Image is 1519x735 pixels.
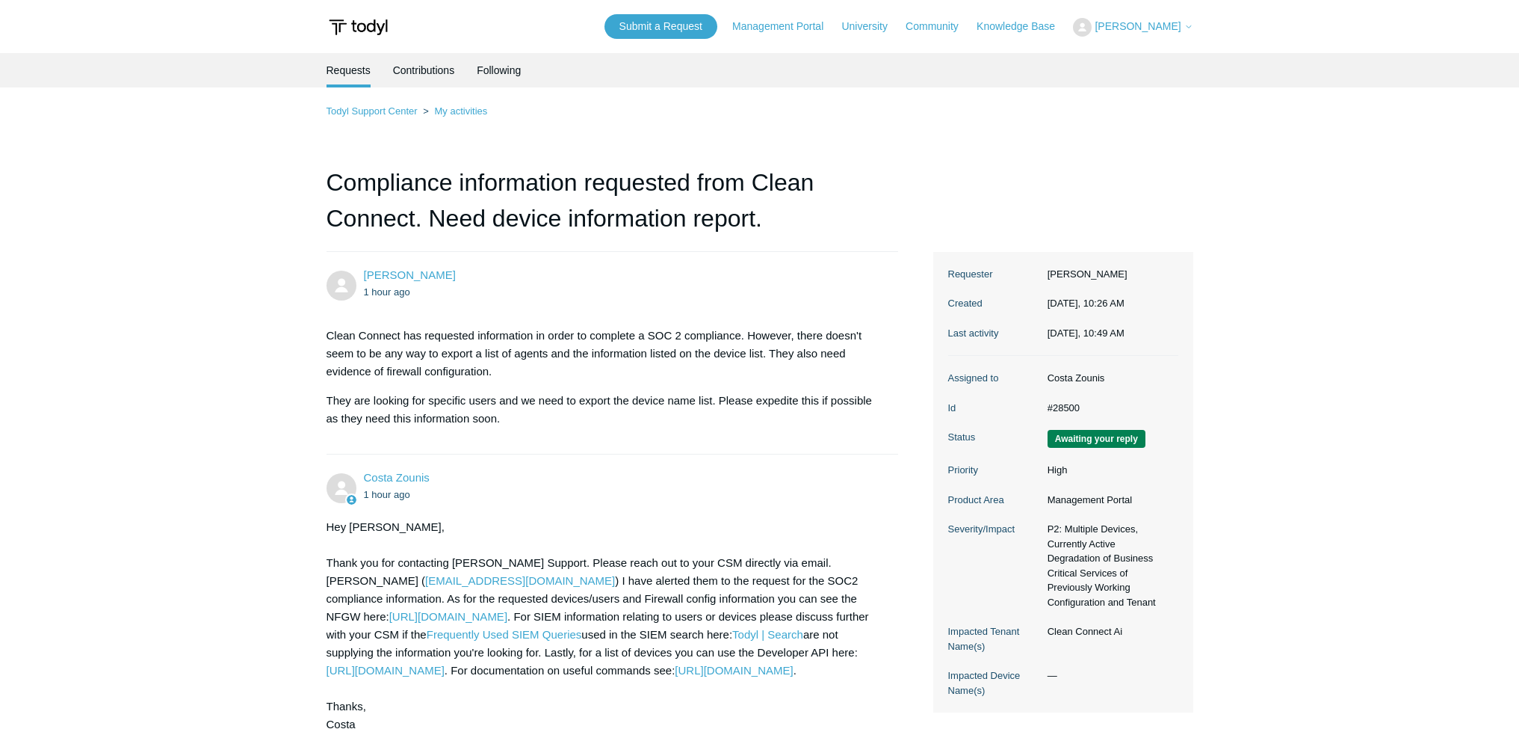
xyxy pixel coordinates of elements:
dt: Impacted Tenant Name(s) [948,624,1040,653]
time: 09/29/2025, 10:26 [1048,298,1124,309]
a: Contributions [393,53,455,87]
dt: Impacted Device Name(s) [948,668,1040,698]
a: Community [906,19,974,34]
dd: Clean Connect Ai [1040,624,1178,639]
span: We are waiting for you to respond [1048,430,1145,448]
span: [PERSON_NAME] [1095,20,1181,32]
li: Todyl Support Center [327,105,421,117]
dt: Last activity [948,326,1040,341]
a: Todyl | Search [732,628,803,641]
li: My activities [420,105,487,117]
time: 09/29/2025, 10:49 [1048,327,1124,339]
img: Todyl Support Center Help Center home page [327,13,390,41]
h1: Compliance information requested from Clean Connect. Need device information report. [327,164,899,252]
span: Jared Browning [364,268,456,281]
dt: Priority [948,463,1040,478]
dd: P2: Multiple Devices, Currently Active Degradation of Business Critical Services of Previously Wo... [1040,522,1178,609]
a: Costa Zounis [364,471,430,484]
dt: Assigned to [948,371,1040,386]
dt: Created [948,296,1040,311]
a: [URL][DOMAIN_NAME] [389,610,507,623]
dt: Requester [948,267,1040,282]
dd: Management Portal [1040,493,1178,508]
time: 09/29/2025, 10:26 [364,286,410,298]
dt: Id [948,401,1040,416]
a: Knowledge Base [977,19,1070,34]
dd: — [1040,668,1178,683]
a: Following [477,53,521,87]
p: They are looking for specific users and we need to export the device name list. Please expedite t... [327,392,884,428]
dt: Status [948,430,1040,445]
a: My activities [434,105,487,117]
a: University [841,19,902,34]
a: Submit a Request [604,14,717,39]
a: Management Portal [732,19,838,34]
p: Clean Connect has requested information in order to complete a SOC 2 compliance. However, there d... [327,327,884,381]
div: Hey [PERSON_NAME], Thank you for contacting [PERSON_NAME] Support. Please reach out to your CSM d... [327,518,884,734]
dd: #28500 [1040,401,1178,416]
dd: High [1040,463,1178,478]
dt: Severity/Impact [948,522,1040,537]
dd: [PERSON_NAME] [1040,267,1178,282]
a: Todyl Support Center [327,105,418,117]
a: Frequently Used SIEM Queries [427,628,582,641]
time: 09/29/2025, 10:49 [364,489,410,500]
li: Requests [327,53,371,87]
a: [EMAIL_ADDRESS][DOMAIN_NAME] [425,574,615,587]
a: [URL][DOMAIN_NAME] [327,664,445,677]
a: [URL][DOMAIN_NAME] [675,664,793,677]
button: [PERSON_NAME] [1073,18,1192,37]
dt: Product Area [948,493,1040,508]
dd: Costa Zounis [1040,371,1178,386]
a: [PERSON_NAME] [364,268,456,281]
